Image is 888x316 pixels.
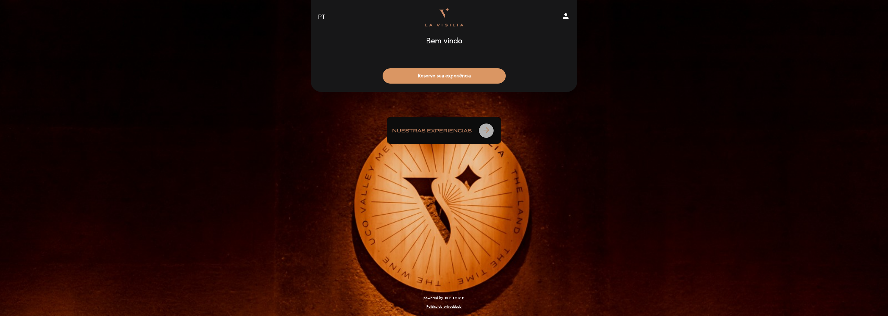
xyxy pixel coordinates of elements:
[424,296,464,300] a: powered by
[562,12,570,23] button: person
[424,296,443,300] span: powered by
[478,123,494,138] button: arrow_forward
[426,304,462,309] a: Política de privacidade
[562,12,570,20] i: person
[401,8,487,27] a: Bodega La Vigilia
[387,117,501,144] img: banner_1701293831.png
[445,297,464,300] img: MEITRE
[482,126,490,134] i: arrow_forward
[426,37,462,45] h1: Bem vindo
[383,68,506,84] button: Reserve sua experiência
